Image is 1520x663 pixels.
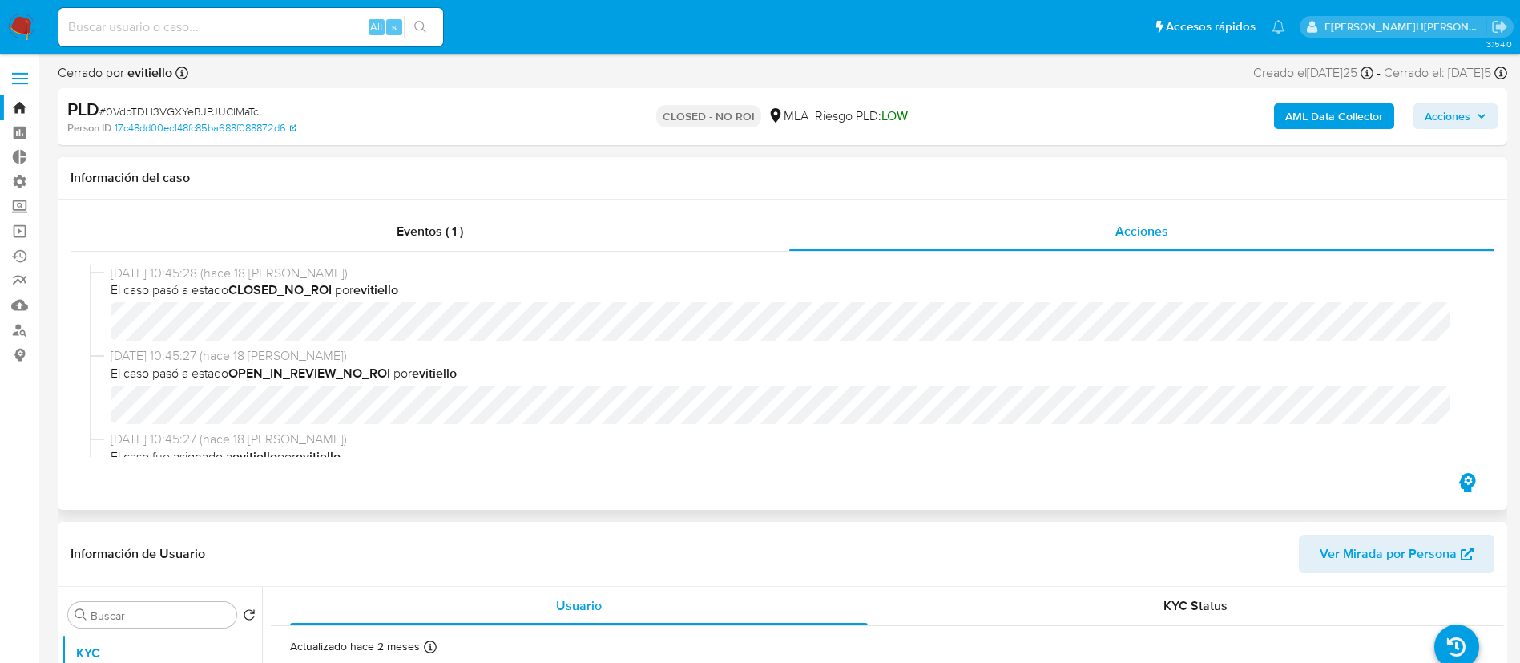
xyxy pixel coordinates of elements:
b: CLOSED_NO_ROI [228,281,332,299]
a: Notificaciones [1272,20,1285,34]
span: LOW [881,107,908,125]
button: Volver al orden por defecto [243,608,256,626]
span: # 0VdpTDH3VGXYeBJPJUClMaTc [99,103,259,119]
b: OPEN_IN_REVIEW_NO_ROI [228,364,390,382]
button: Buscar [75,608,87,621]
b: Person ID [67,121,111,135]
span: Acciones [1425,103,1470,129]
a: Salir [1491,18,1508,35]
h1: Información del caso [71,170,1494,186]
span: Ver Mirada por Persona [1320,535,1457,573]
span: Usuario [556,596,602,615]
span: El caso fue asignado a por [111,448,1469,466]
span: Eventos ( 1 ) [397,222,463,241]
b: evitiello [412,364,457,382]
span: [DATE] 10:45:27 (hace 18 [PERSON_NAME]) [111,431,1469,448]
div: Cerrado el: [DATE]5 [1384,64,1507,82]
p: CLOSED - NO ROI [656,105,761,127]
button: search-icon [404,16,437,38]
div: MLA [768,107,808,125]
a: 17c48dd00ec148fc85ba688f088872d6 [115,121,296,135]
span: Riesgo PLD: [815,107,908,125]
span: - [1377,64,1381,82]
b: AML Data Collector [1285,103,1383,129]
span: s [392,19,397,34]
b: PLD [67,96,99,122]
input: Buscar [91,608,230,623]
p: emmanuel.vitiello@mercadolibre.com [1324,19,1486,34]
input: Buscar usuario o caso... [58,17,443,38]
span: Cerrado por [58,64,172,82]
b: evitiello [232,447,277,466]
h1: Información de Usuario [71,546,205,562]
span: KYC Status [1163,596,1228,615]
span: [DATE] 10:45:27 (hace 18 [PERSON_NAME]) [111,347,1469,365]
span: [DATE] 10:45:28 (hace 18 [PERSON_NAME]) [111,265,1469,282]
b: evitiello [296,447,341,466]
div: Creado el[DATE]25 [1253,64,1373,82]
p: Actualizado hace 2 meses [290,639,420,654]
button: Acciones [1413,103,1498,129]
b: evitiello [124,63,172,82]
b: evitiello [353,281,398,299]
button: AML Data Collector [1274,103,1394,129]
span: El caso pasó a estado por [111,281,1469,299]
span: El caso pasó a estado por [111,365,1469,382]
span: Acciones [1115,222,1168,241]
span: Alt [370,19,383,34]
span: Accesos rápidos [1166,18,1256,35]
button: Ver Mirada por Persona [1299,535,1494,573]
